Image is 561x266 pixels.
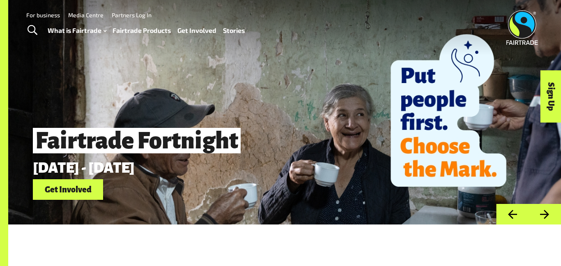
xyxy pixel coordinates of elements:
a: For business [26,12,60,19]
a: Get Involved [177,25,216,37]
a: Toggle Search [22,20,42,41]
a: Fairtrade Products [113,25,171,37]
a: Stories [223,25,245,37]
a: Media Centre [68,12,103,19]
button: Next [529,204,561,225]
button: Previous [496,204,529,225]
img: Fairtrade Australia New Zealand logo [506,10,538,45]
p: [DATE] - [DATE] [33,160,451,176]
a: What is Fairtrade [48,25,106,37]
span: Fairtrade Fortnight [33,128,241,153]
a: Get Involved [33,179,103,200]
a: Partners Log In [112,12,152,19]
